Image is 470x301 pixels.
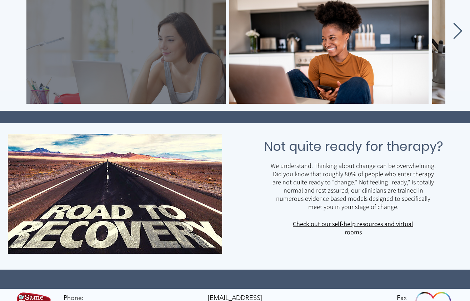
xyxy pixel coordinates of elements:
button: Next Item [452,23,463,40]
h2: Not quite ready for therapy? [243,137,463,156]
img: Recovery with TelebehavioralHealth.US [8,134,222,254]
p: We understand. Thinking about change can be overwhelming. Did you know that roughly 80% of people... [271,162,436,211]
a: Check out our self-help resources and virtual rooms [293,220,413,236]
